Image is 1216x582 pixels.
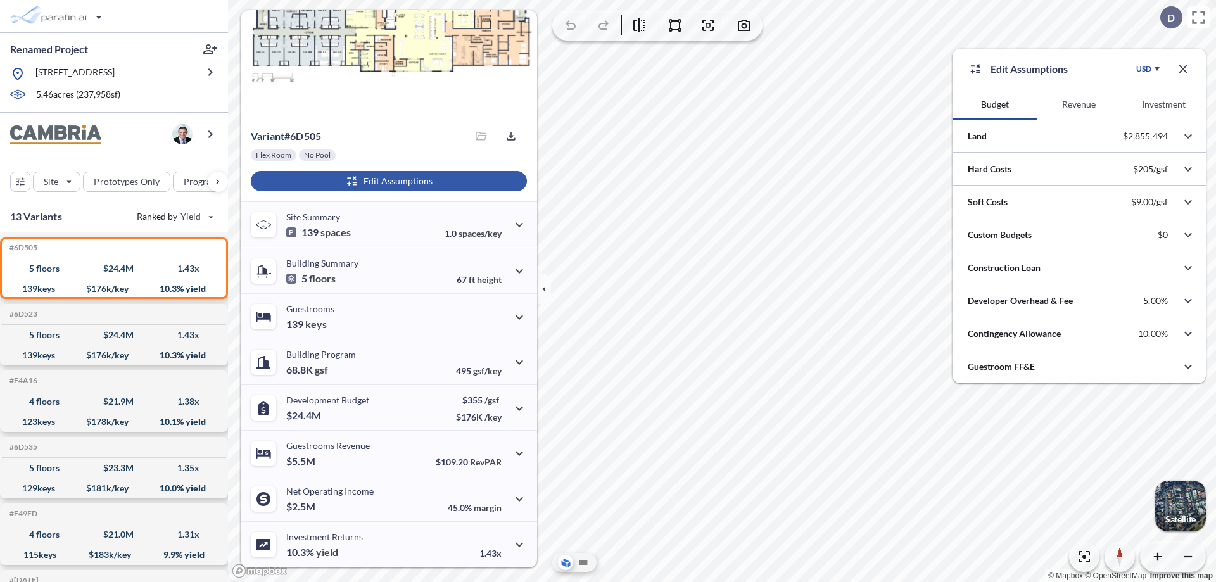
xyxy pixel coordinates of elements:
[1133,163,1168,175] p: $205/gsf
[484,395,499,405] span: /gsf
[286,500,317,513] p: $2.5M
[474,502,502,513] span: margin
[1085,571,1146,580] a: OpenStreetMap
[456,365,502,376] p: 495
[1167,12,1175,23] p: D
[286,486,374,497] p: Net Operating Income
[953,89,1037,120] button: Budget
[459,228,502,239] span: spaces/key
[127,206,222,227] button: Ranked by Yield
[1143,295,1168,307] p: 5.00%
[1048,571,1083,580] a: Mapbox
[173,172,241,192] button: Program
[94,175,160,188] p: Prototypes Only
[286,531,363,542] p: Investment Returns
[315,364,328,376] span: gsf
[968,163,1011,175] p: Hard Costs
[1136,64,1151,74] div: USD
[36,88,120,102] p: 5.46 acres ( 237,958 sf)
[445,228,502,239] p: 1.0
[457,274,502,285] p: 67
[286,318,327,331] p: 139
[305,318,327,331] span: keys
[172,124,193,144] img: user logo
[1123,130,1168,142] p: $2,855,494
[180,210,201,223] span: Yield
[558,555,573,570] button: Aerial View
[484,412,502,422] span: /key
[1158,229,1168,241] p: $0
[968,294,1073,307] p: Developer Overhead & Fee
[35,66,115,82] p: [STREET_ADDRESS]
[7,376,37,385] h5: Click to copy the code
[479,548,502,559] p: 1.43x
[991,61,1068,77] p: Edit Assumptions
[286,546,338,559] p: 10.3%
[251,130,321,142] p: # 6d505
[968,360,1035,373] p: Guestroom FF&E
[1150,571,1213,580] a: Improve this map
[286,409,323,422] p: $24.4M
[1138,328,1168,339] p: 10.00%
[44,175,58,188] p: Site
[7,509,37,518] h5: Click to copy the code
[7,243,37,252] h5: Click to copy the code
[968,196,1008,208] p: Soft Costs
[286,395,369,405] p: Development Budget
[469,274,475,285] span: ft
[7,443,37,452] h5: Click to copy the code
[436,457,502,467] p: $109.20
[286,440,370,451] p: Guestrooms Revenue
[286,303,334,314] p: Guestrooms
[576,555,591,570] button: Site Plan
[286,272,336,285] p: 5
[33,172,80,192] button: Site
[251,171,527,191] button: Edit Assumptions
[456,395,502,405] p: $355
[1131,196,1168,208] p: $9.00/gsf
[309,272,336,285] span: floors
[286,258,358,269] p: Building Summary
[1122,89,1206,120] button: Investment
[256,150,291,160] p: Flex Room
[968,130,987,142] p: Land
[968,327,1061,340] p: Contingency Allowance
[316,546,338,559] span: yield
[10,125,101,144] img: BrandImage
[286,226,351,239] p: 139
[1155,481,1206,531] button: Switcher ImageSatellite
[286,455,317,467] p: $5.5M
[1165,514,1196,524] p: Satellite
[456,412,502,422] p: $176K
[251,130,284,142] span: Variant
[968,262,1041,274] p: Construction Loan
[448,502,502,513] p: 45.0%
[1155,481,1206,531] img: Switcher Image
[10,42,88,56] p: Renamed Project
[320,226,351,239] span: spaces
[286,349,356,360] p: Building Program
[232,564,288,578] a: Mapbox homepage
[184,175,219,188] p: Program
[470,457,502,467] span: RevPAR
[968,229,1032,241] p: Custom Budgets
[477,274,502,285] span: height
[83,172,170,192] button: Prototypes Only
[1037,89,1121,120] button: Revenue
[10,209,62,224] p: 13 Variants
[7,310,37,319] h5: Click to copy the code
[304,150,331,160] p: No Pool
[286,364,328,376] p: 68.8K
[286,212,340,222] p: Site Summary
[473,365,502,376] span: gsf/key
